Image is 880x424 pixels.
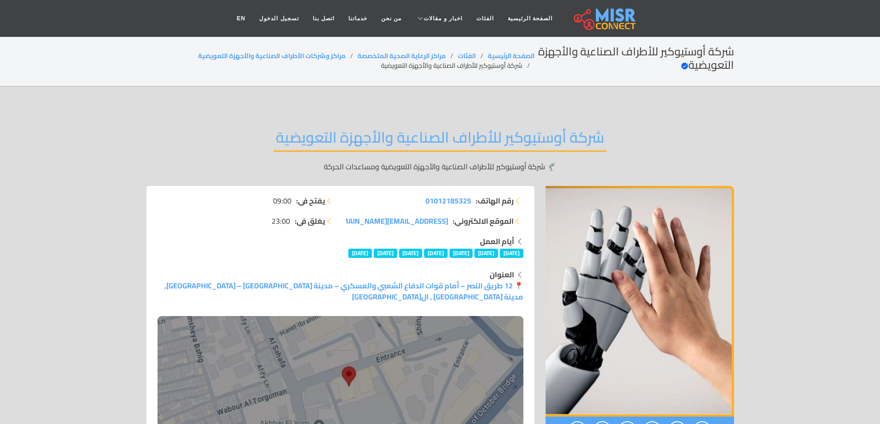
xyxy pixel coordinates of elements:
span: [DATE] [399,249,423,258]
li: شركة أوستيوكير للأطراف الصناعية والأجهزة التعويضية [381,61,534,71]
span: [DATE] [424,249,448,258]
span: [DATE] [474,249,498,258]
span: [DATE] [449,249,473,258]
span: اخبار و مقالات [424,14,462,23]
img: main.misr_connect [574,7,636,30]
img: شركة أوستيوكير للأطراف الصناعية والأجهزة التعويضية [542,186,734,417]
strong: أيام العمل [480,234,514,248]
span: [DATE] [348,249,372,258]
strong: رقم الهاتف: [476,195,514,206]
a: اخبار و مقالات [408,10,469,27]
a: اتصل بنا [306,10,341,27]
a: خدماتنا [341,10,374,27]
p: 🦿 شركة أوستيوكير للأطراف الصناعية والأجهزة التعويضية ومساعدات الحركة [146,161,734,172]
a: مراكز الرعاية الصحية المتخصصة [358,50,446,62]
a: تسجيل الدخول [252,10,305,27]
strong: العنوان [490,268,514,281]
span: [EMAIL_ADDRESS][DOMAIN_NAME] [330,214,448,228]
a: الفئات [458,50,476,62]
strong: الموقع الالكتروني: [453,215,514,227]
a: الصفحة الرئيسية [488,50,534,62]
span: [DATE] [374,249,397,258]
a: الصفحة الرئيسية [501,10,559,27]
a: 01012185325 [425,195,471,206]
div: 1 / 1 [542,186,734,417]
h2: شركة أوستيوكير للأطراف الصناعية والأجهزة التعويضية [273,128,607,152]
span: 09:00 [273,195,291,206]
a: الفئات [469,10,501,27]
a: [EMAIL_ADDRESS][DOMAIN_NAME] [330,215,448,227]
strong: يفتح في: [296,195,325,206]
span: [DATE] [500,249,523,258]
h2: شركة أوستيوكير للأطراف الصناعية والأجهزة التعويضية [534,45,734,72]
a: EN [230,10,253,27]
span: 23:00 [272,215,290,227]
a: مراكز وشركات الأطراف الصناعية والأجهزة التعويضية [198,50,346,62]
strong: يغلق في: [295,215,325,227]
span: 01012185325 [425,194,471,208]
svg: Verified account [681,62,688,70]
a: من نحن [374,10,408,27]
